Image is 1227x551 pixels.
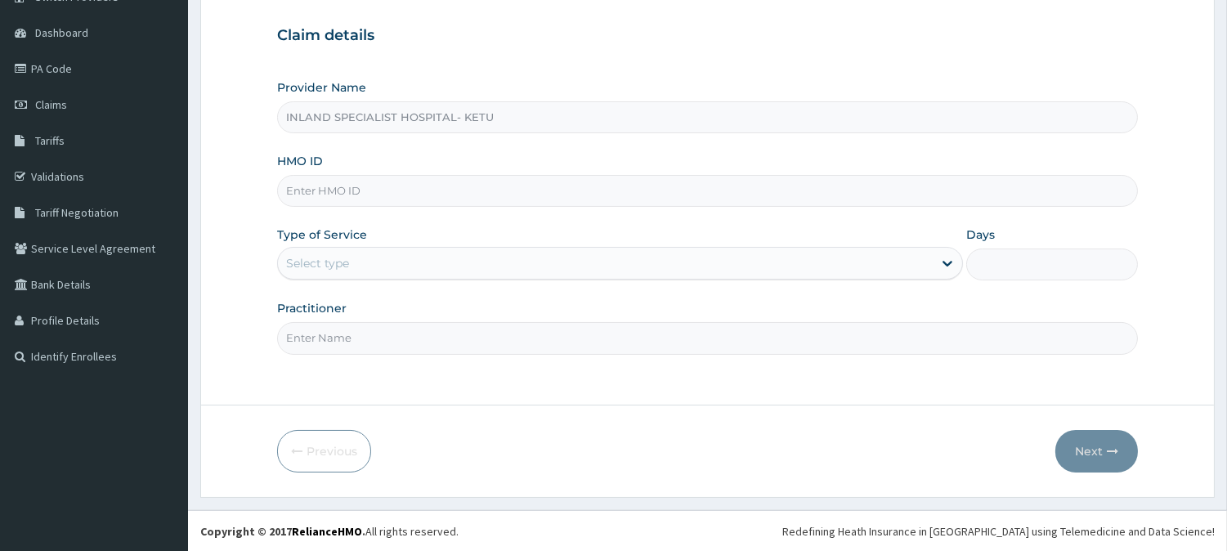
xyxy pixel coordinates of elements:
span: Dashboard [35,25,88,40]
label: Practitioner [277,300,347,316]
span: Tariffs [35,133,65,148]
label: Days [966,226,995,243]
div: Redefining Heath Insurance in [GEOGRAPHIC_DATA] using Telemedicine and Data Science! [782,523,1215,540]
input: Enter Name [277,322,1138,354]
button: Previous [277,430,371,473]
label: HMO ID [277,153,323,169]
label: Type of Service [277,226,367,243]
span: Tariff Negotiation [35,205,119,220]
button: Next [1055,430,1138,473]
a: RelianceHMO [292,524,362,539]
h3: Claim details [277,27,1138,45]
span: Claims [35,97,67,112]
label: Provider Name [277,79,366,96]
div: Select type [286,255,349,271]
strong: Copyright © 2017 . [200,524,365,539]
input: Enter HMO ID [277,175,1138,207]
